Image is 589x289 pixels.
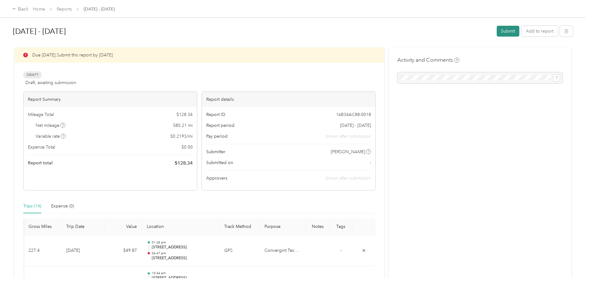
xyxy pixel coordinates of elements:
[28,144,55,150] span: Expense Total
[152,240,214,245] p: 01:28 pm
[206,149,225,155] span: Submitter
[170,133,193,140] span: $ 0.2193 / mi
[152,256,214,261] p: [STREET_ADDRESS]
[23,71,42,78] span: Draft
[325,133,371,140] span: shown after submission
[554,254,589,289] iframe: Everlance-gr Chat Button Frame
[24,218,61,235] th: Gross Miles
[206,122,234,129] span: Report period
[497,26,519,37] button: Submit
[24,92,197,107] div: Report Summary
[33,7,45,12] a: Home
[260,235,306,266] td: Convergint Technologies
[28,111,54,118] span: Mileage Total
[181,144,193,150] span: $ 0.00
[105,235,142,266] td: $49.87
[202,92,375,107] div: Report details
[370,159,371,166] span: -
[23,203,41,210] div: Trips (14)
[24,235,61,266] td: 227.4
[397,56,459,64] h4: Activity and Comments
[173,122,193,129] span: 585.21 mi
[219,218,260,235] th: Track Method
[206,111,225,118] span: Report ID
[306,218,329,235] th: Notes
[206,175,227,181] span: Approvers
[152,271,214,275] p: 10:44 am
[175,159,193,167] span: $ 128.34
[15,47,384,63] div: Due [DATE]. Submit this report by [DATE]
[260,218,306,235] th: Purpose
[36,122,66,129] span: Net mileage
[61,218,105,235] th: Trip Date
[152,275,214,281] p: [STREET_ADDRESS]
[25,79,76,86] span: Draft, awaiting submission
[13,24,492,39] h1: Aug 1 - 31, 2025
[329,218,352,235] th: Tags
[142,218,219,235] th: Location
[331,149,365,155] span: [PERSON_NAME]
[12,6,28,13] div: Back
[61,235,105,266] td: [DATE]
[152,251,214,256] p: 04:47 pm
[340,122,371,129] span: [DATE] - [DATE]
[28,160,53,166] span: Report total
[105,218,142,235] th: Value
[336,111,371,118] span: 16B34AC88-0018
[521,26,558,37] button: Add to report
[177,111,193,118] span: $ 128.34
[325,176,371,181] span: shown after submission
[152,245,214,250] p: [STREET_ADDRESS]
[57,7,72,12] a: Reports
[84,6,115,12] span: [DATE] - [DATE]
[206,159,233,166] span: Submitted on
[51,203,74,210] div: Expense (0)
[36,133,66,140] span: Variable rate
[340,248,342,253] span: -
[206,133,228,140] span: Pay period
[219,235,260,266] td: GPS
